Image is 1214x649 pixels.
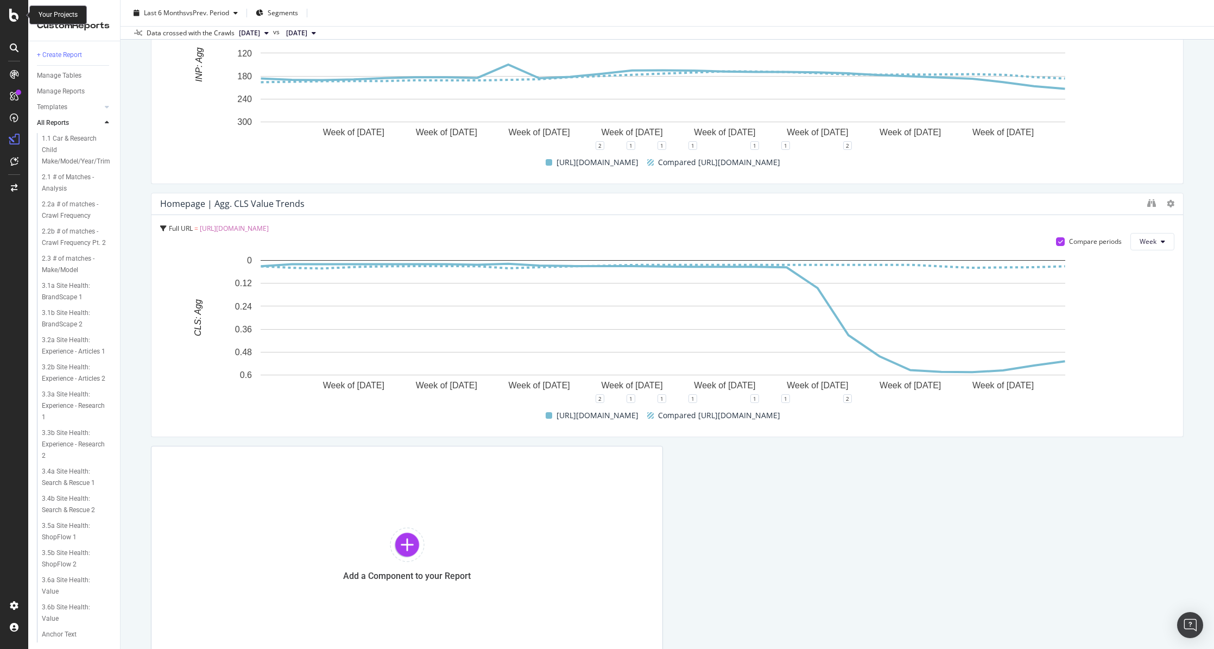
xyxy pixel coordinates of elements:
[268,8,298,17] span: Segments
[37,70,81,81] div: Manage Tables
[37,117,102,129] a: All Reports
[694,128,755,137] text: Week of [DATE]
[282,27,320,40] button: [DATE]
[240,370,252,380] text: 0.6
[42,172,112,194] a: 2.1 # of Matches - Analysis
[194,47,204,82] text: INP: Agg
[787,128,848,137] text: Week of [DATE]
[750,141,759,150] div: 1
[37,70,112,81] a: Manage Tables
[37,117,69,129] div: All Reports
[657,141,666,150] div: 1
[42,389,112,423] a: 3.3a Site Health: Experience - Research 1
[251,4,302,22] button: Segments
[1147,199,1156,207] div: binoculars
[688,141,697,150] div: 1
[37,86,112,97] a: Manage Reports
[37,102,67,113] div: Templates
[42,172,104,194] div: 2.1 # of Matches - Analysis
[509,381,570,390] text: Week of [DATE]
[1177,612,1203,638] div: Open Intercom Messenger
[237,117,252,127] text: 300
[1130,233,1174,250] button: Week
[627,141,635,150] div: 1
[42,466,112,489] a: 3.4a Site Health: Search & Rescue 1
[235,27,273,40] button: [DATE]
[42,253,105,276] div: 2.3 # of matches - Make/Model
[273,27,282,37] span: vs
[42,602,103,625] div: 3.6b Site Health: Value
[781,141,790,150] div: 1
[200,224,269,233] span: [URL][DOMAIN_NAME]
[750,394,759,403] div: 1
[42,280,112,303] a: 3.1a Site Health: BrandScape 1
[42,226,112,249] a: 2.2b # of matches - Crawl Frequency Pt. 2
[37,86,85,97] div: Manage Reports
[972,381,1034,390] text: Week of [DATE]
[627,394,635,403] div: 1
[42,520,112,543] a: 3.5a Site Health: ShopFlow 1
[286,28,307,38] span: 2025 Feb. 23rd
[42,575,112,597] a: 3.6a Site Health: Value
[42,547,104,570] div: 3.5b Site Health: ShopFlow 2
[42,335,112,357] a: 3.2a Site Health: Experience - Articles 1
[42,602,112,625] a: 3.6b Site Health: Value
[42,199,112,222] a: 2.2a # of matches - Crawl Frequency
[42,493,112,516] a: 3.4b Site Health: Search & Rescue 2
[42,427,106,462] div: 3.3b Site Health: Experience - Research 2
[657,394,666,403] div: 1
[42,253,112,276] a: 2.3 # of matches - Make/Model
[42,226,106,249] div: 2.2b # of matches - Crawl Frequency Pt. 2
[601,128,662,137] text: Week of [DATE]
[160,198,305,209] div: Homepage | Agg. CLS Value Trends
[42,389,106,423] div: 3.3a Site Health: Experience - Research 1
[37,49,82,61] div: + Create Report
[186,8,229,17] span: vs Prev. Period
[843,141,852,150] div: 2
[235,279,252,288] text: 0.12
[416,381,477,390] text: Week of [DATE]
[42,133,110,167] div: 1.1 Car & Research Child Make/Model/Year/Trim
[42,427,112,462] a: 3.3b Site Health: Experience - Research 2
[42,307,112,330] a: 3.1b Site Health: BrandScape 2
[42,466,106,489] div: 3.4a Site Health: Search & Rescue 1
[416,128,477,137] text: Week of [DATE]
[42,133,112,167] a: 1.1 Car & Research Child Make/Model/Year/Trim
[557,409,638,422] span: [URL][DOMAIN_NAME]
[42,547,112,570] a: 3.5b Site Health: ShopFlow 2
[193,299,203,336] text: CLS: Agg
[247,256,252,265] text: 0
[781,394,790,403] div: 1
[235,348,252,357] text: 0.48
[787,381,848,390] text: Week of [DATE]
[42,199,106,222] div: 2.2a # of matches - Crawl Frequency
[194,224,198,233] span: =
[39,10,78,20] div: Your Projects
[509,128,570,137] text: Week of [DATE]
[880,128,941,137] text: Week of [DATE]
[323,381,384,390] text: Week of [DATE]
[688,394,697,403] div: 1
[160,255,1166,399] div: A chart.
[235,325,252,334] text: 0.36
[880,381,941,390] text: Week of [DATE]
[160,2,1166,146] svg: A chart.
[42,493,106,516] div: 3.4b Site Health: Search & Rescue 2
[42,362,106,385] div: 3.2b Site Health: Experience - Articles 2
[237,94,252,104] text: 240
[1069,237,1122,246] div: Compare periods
[323,128,384,137] text: Week of [DATE]
[343,571,471,581] div: Add a Component to your Report
[239,28,260,38] span: 2025 Sep. 28th
[658,409,780,422] span: Compared [URL][DOMAIN_NAME]
[42,362,112,385] a: 3.2b Site Health: Experience - Articles 2
[42,335,106,357] div: 3.2a Site Health: Experience - Articles 1
[42,520,104,543] div: 3.5a Site Health: ShopFlow 1
[235,301,252,311] text: 0.24
[1140,237,1156,246] span: Week
[169,224,193,233] span: Full URL
[237,72,252,81] text: 180
[843,394,852,403] div: 2
[129,4,242,22] button: Last 6 MonthsvsPrev. Period
[42,280,105,303] div: 3.1a Site Health: BrandScape 1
